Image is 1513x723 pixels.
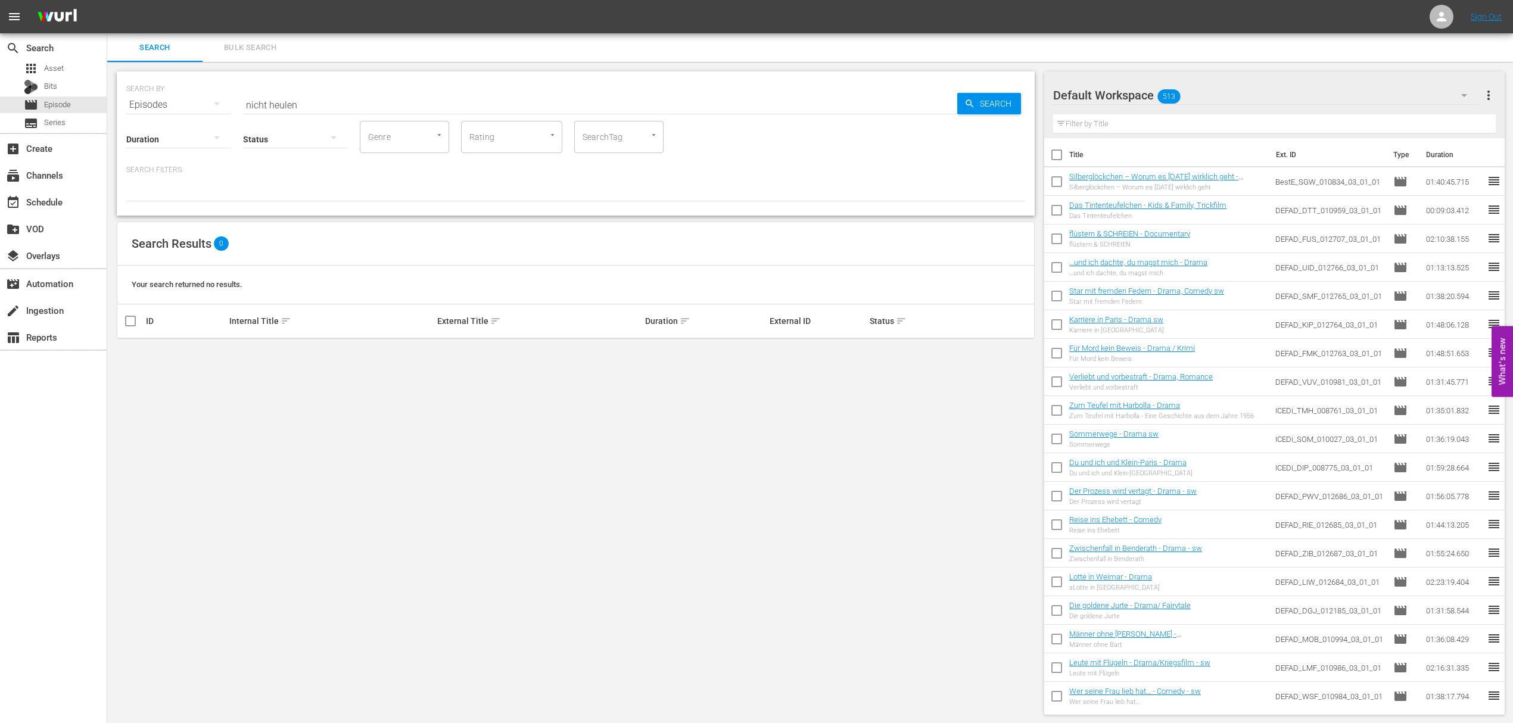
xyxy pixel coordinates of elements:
[24,61,38,76] span: Asset
[1069,429,1159,438] a: Sommerwege - Drama sw
[1421,282,1487,310] td: 01:38:20.594
[1069,572,1152,581] a: Lotte in Weimar - Drama
[210,41,291,55] span: Bulk Search
[1421,539,1487,568] td: 01:55:24.650
[1487,688,1501,703] span: reorder
[1069,412,1254,420] div: Zum Teufel mit Harbolla - Eine Geschichte aus dem Jahre 1956
[1487,488,1501,503] span: reorder
[1069,629,1181,647] a: Männer ohne [PERSON_NAME] - Drama/Comedy/Jugendfilm - sw
[1069,584,1160,591] div: sLotte in [GEOGRAPHIC_DATA]
[1069,658,1210,667] a: Leute mit Flügeln - Drama/Kriegsfilm - sw
[1069,441,1159,448] div: Sommerwege
[132,280,242,289] span: Your search returned no results.
[1271,596,1389,625] td: DEFAD_DGJ_012185_03_01_01
[1393,174,1408,189] span: Episode
[1069,498,1197,506] div: Der Prozess wird vertagt
[1069,326,1164,334] div: Karriere in [GEOGRAPHIC_DATA]
[1271,310,1389,339] td: DEFAD_KIP_012764_03_01_01
[1069,458,1187,467] a: Du und ich und Klein-Paris - Drama
[1481,88,1496,102] span: more_vert
[1069,355,1195,363] div: Für Mord kein Beweis
[1069,315,1163,324] a: Karriere in Paris - Drama sw
[1069,698,1201,706] div: Wer seine Frau lieb hat…
[1069,515,1162,524] a: Reise ins Ehebett - Comedy
[1393,289,1408,303] span: Episode
[44,63,64,74] span: Asset
[1069,544,1202,553] a: Zwischenfall in Benderath - Drama - sw
[1069,487,1197,495] a: Der Prozess wird vertagt - Drama - sw
[1069,172,1243,190] a: Silberglöckchen – Worum es [DATE] wirklich geht - Comedy / Familie
[1487,374,1501,388] span: reorder
[7,10,21,24] span: menu
[1271,682,1389,710] td: DEFAD_WSF_010984_03_01_01
[1393,489,1408,503] span: Episode
[1393,432,1408,446] span: Episode
[1421,596,1487,625] td: 01:31:58.544
[1069,526,1162,534] div: Reise ins Ehebett
[1271,453,1389,482] td: ICEDi_DIP_008775_03_01_01
[6,195,20,210] span: Schedule
[1421,425,1487,453] td: 01:36:19.043
[437,314,642,328] div: External Title
[1487,517,1501,531] span: reorder
[1069,344,1195,353] a: Für Mord kein Beweis - Drama / Krimi
[648,129,659,141] button: Open
[1069,469,1193,477] div: Du und ich und Klein-[GEOGRAPHIC_DATA]
[229,314,434,328] div: Internal Title
[6,304,20,318] span: Ingestion
[1421,367,1487,396] td: 01:31:45.771
[1386,138,1419,172] th: Type
[1487,202,1501,217] span: reorder
[1421,568,1487,596] td: 02:23:19.404
[1421,196,1487,225] td: 00:09:03.412
[1421,310,1487,339] td: 01:48:06.128
[1487,631,1501,646] span: reorder
[1487,288,1501,303] span: reorder
[146,316,226,326] div: ID
[1421,625,1487,653] td: 01:36:08.429
[645,314,766,328] div: Duration
[24,116,38,130] span: Series
[1393,203,1408,217] span: Episode
[1419,138,1490,172] th: Duration
[1393,575,1408,589] span: Episode
[896,316,907,326] span: sort
[1492,326,1513,397] button: Open Feedback Widget
[1271,339,1389,367] td: DEFAD_FMK_012763_03_01_01
[6,222,20,236] span: VOD
[1421,396,1487,425] td: 01:35:01.832
[1271,568,1389,596] td: DEFAD_LIW_012684_03_01_01
[44,99,71,111] span: Episode
[1069,372,1213,381] a: Verliebt und vorbestraft - Drama, Romance
[1393,375,1408,389] span: Episode
[1271,167,1389,196] td: BestE_SGW_010834_03_01_01
[6,277,20,291] span: Automation
[957,93,1021,114] button: Search
[29,3,86,31] img: ans4CAIJ8jUAAAAAAAAAAAAAAAAAAAAAAAAgQb4GAAAAAAAAAAAAAAAAAAAAAAAAJMjXAAAAAAAAAAAAAAAAAAAAAAAAgAT5G...
[1471,12,1502,21] a: Sign Out
[1393,660,1408,675] span: Episode
[214,236,229,251] span: 0
[975,93,1021,114] span: Search
[1487,660,1501,674] span: reorder
[6,249,20,263] span: Overlays
[24,80,38,94] div: Bits
[1271,282,1389,310] td: DEFAD_SMF_012765_03_01_01
[1487,260,1501,274] span: reorder
[1393,689,1408,703] span: Episode
[1269,138,1386,172] th: Ext. ID
[1393,460,1408,475] span: Episode
[1421,225,1487,253] td: 02:10:38.155
[1069,201,1226,210] a: Das Tintenteufelchen - Kids & Family, Trickfilm
[547,129,558,141] button: Open
[1069,229,1190,238] a: flüstern & SCHREIEN - Documentary
[1481,81,1496,110] button: more_vert
[1271,539,1389,568] td: DEFAD_ZIB_012687_03_01_01
[1487,174,1501,188] span: reorder
[1421,453,1487,482] td: 01:59:28.664
[1069,269,1207,277] div: …und ich dachte, du magst mich
[1271,425,1389,453] td: ICEDi_SOM_010027_03_01_01
[1069,298,1224,306] div: Star mit fremden Federn
[1271,225,1389,253] td: DEFAD_FUS_012707_03_01_01
[1487,431,1501,445] span: reorder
